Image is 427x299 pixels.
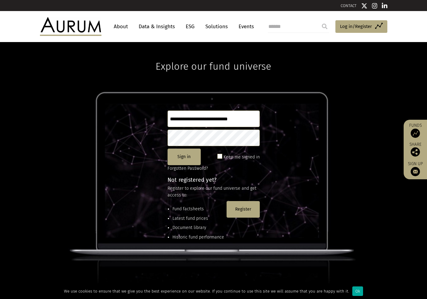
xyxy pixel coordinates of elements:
a: Log in/Register [335,20,387,33]
a: Events [235,21,254,32]
button: Sign in [168,149,201,165]
img: Sign up to our newsletter [411,167,420,176]
img: Aurum [40,17,101,36]
label: Keep me signed in [223,153,260,161]
h1: Explore our fund universe [156,42,271,72]
img: Linkedin icon [382,3,387,9]
div: Ok [352,286,363,296]
a: CONTACT [341,3,357,8]
h4: Not registered yet? [168,177,260,183]
a: Forgotten Password? [168,166,208,171]
p: Register to explore our fund universe and get access to: [168,185,260,199]
a: Sign up [407,161,424,176]
li: Latest fund prices [172,215,224,222]
a: Data & Insights [136,21,178,32]
input: Submit [318,20,331,33]
img: Instagram icon [372,3,378,9]
li: Fund factsheets [172,206,224,212]
a: Funds [407,123,424,138]
img: Access Funds [411,129,420,138]
div: Share [407,142,424,157]
li: Document library [172,224,224,231]
button: Register [227,201,260,218]
a: ESG [183,21,198,32]
span: Log in/Register [340,23,372,30]
img: Twitter icon [361,3,367,9]
li: Historic fund performance [172,234,224,241]
a: Solutions [202,21,231,32]
img: Share this post [411,147,420,157]
a: About [111,21,131,32]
